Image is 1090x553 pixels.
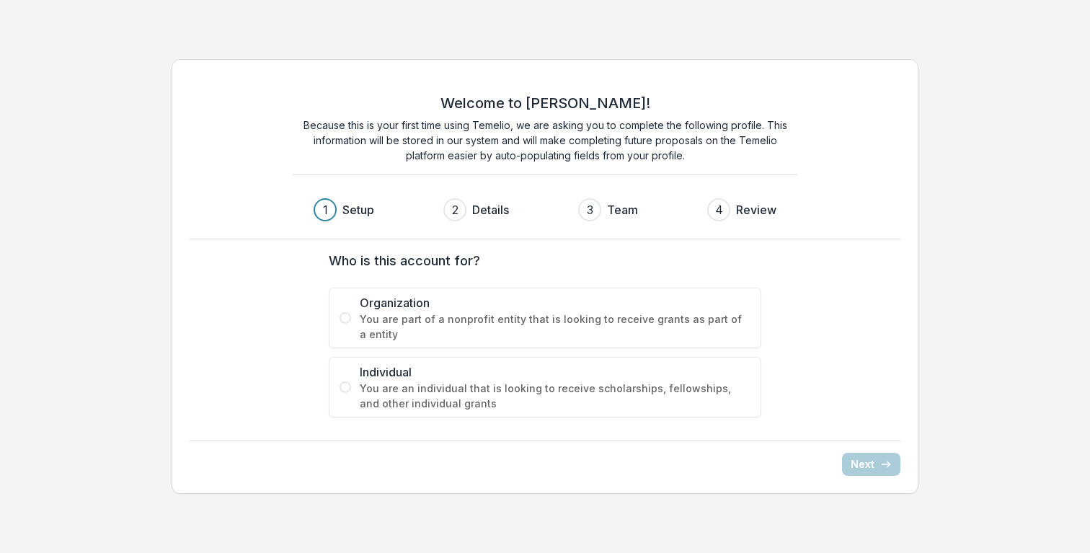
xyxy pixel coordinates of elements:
[736,201,776,218] h3: Review
[360,363,750,381] span: Individual
[715,201,723,218] div: 4
[360,311,750,342] span: You are part of a nonprofit entity that is looking to receive grants as part of a entity
[440,94,650,112] h2: Welcome to [PERSON_NAME]!
[607,201,638,218] h3: Team
[314,198,776,221] div: Progress
[360,381,750,411] span: You are an individual that is looking to receive scholarships, fellowships, and other individual ...
[360,294,750,311] span: Organization
[323,201,328,218] div: 1
[329,251,753,270] label: Who is this account for?
[842,453,900,476] button: Next
[452,201,458,218] div: 2
[293,118,797,163] p: Because this is your first time using Temelio, we are asking you to complete the following profil...
[342,201,374,218] h3: Setup
[587,201,593,218] div: 3
[472,201,509,218] h3: Details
